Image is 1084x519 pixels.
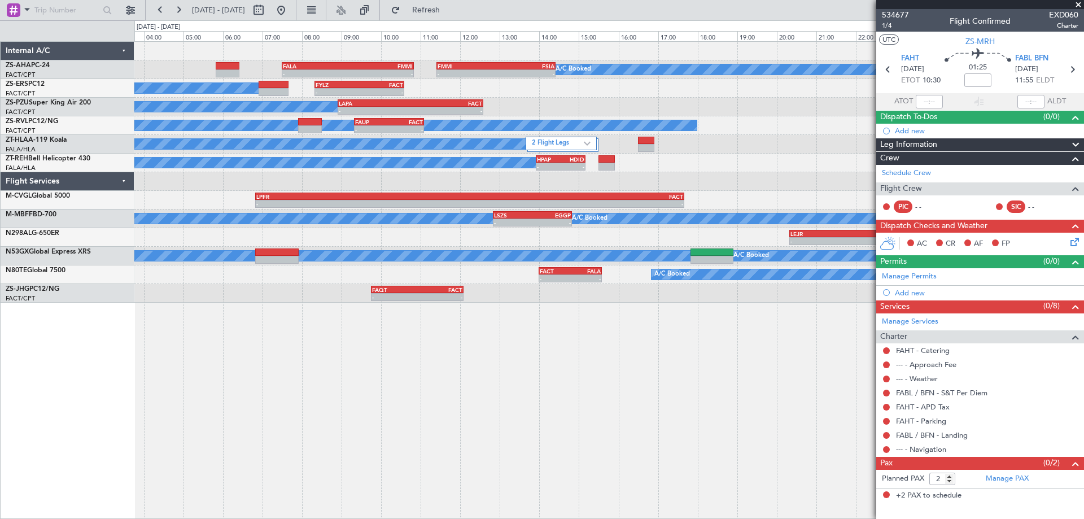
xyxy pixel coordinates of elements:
div: HPAP [537,156,561,163]
a: FACT/CPT [6,71,35,79]
span: FP [1002,238,1010,250]
span: ETOT [901,75,920,86]
span: ZS-RVL [6,118,28,125]
div: FALA [283,63,348,69]
div: HDID [561,156,584,163]
span: 1/4 [882,21,909,30]
div: LPFR [256,193,470,200]
span: FABL BFN [1015,53,1048,64]
div: 07:00 [263,31,302,41]
a: ZT-REHBell Helicopter 430 [6,155,90,162]
div: 20:00 [777,31,816,41]
button: UTC [879,34,899,45]
a: --- - Navigation [896,444,946,454]
span: [DATE] [1015,64,1038,75]
div: [DATE] - [DATE] [137,23,180,32]
span: [DATE] [901,64,924,75]
div: A/C Booked [572,210,607,227]
a: Manage Permits [882,271,937,282]
div: 09:00 [342,31,381,41]
a: ZS-JHGPC12/NG [6,286,59,293]
span: 534677 [882,9,909,21]
div: 08:00 [302,31,342,41]
div: - [570,275,601,282]
div: LSZS [494,212,532,219]
span: Dispatch To-Dos [880,111,937,124]
a: M-CVGLGlobal 5000 [6,193,70,199]
div: FACT [359,81,403,88]
a: FACT/CPT [6,108,35,116]
div: A/C Booked [556,61,591,78]
div: FSIA [496,63,554,69]
div: - [355,126,389,133]
div: 06:00 [223,31,263,41]
div: - [537,163,561,170]
span: Flight Crew [880,182,922,195]
span: FAHT [901,53,919,64]
a: FALA/HLA [6,145,36,154]
div: FMMI [348,63,413,69]
div: 21:00 [816,31,856,41]
div: 14:00 [539,31,579,41]
div: FAUP [355,119,389,125]
span: Pax [880,457,893,470]
div: Add new [895,288,1078,298]
label: Planned PAX [882,473,924,485]
input: Trip Number [34,2,99,19]
a: FAHT - Catering [896,346,950,355]
label: 2 Flight Legs [532,139,584,149]
div: - [339,107,410,114]
a: FABL / BFN - Landing [896,430,968,440]
div: 04:00 [144,31,183,41]
div: 05:00 [183,31,223,41]
div: - [316,89,359,95]
span: Leg Information [880,138,937,151]
span: N298AL [6,230,32,237]
a: N53GXGlobal Express XRS [6,248,91,255]
span: ZT-HLA [6,137,28,143]
div: 17:00 [658,31,698,41]
span: +2 PAX to schedule [896,490,961,501]
div: - [359,89,403,95]
div: - [389,126,423,133]
span: N80TE [6,267,27,274]
span: (0/2) [1043,457,1060,469]
span: (0/8) [1043,300,1060,312]
a: ZS-RVLPC12/NG [6,118,58,125]
div: - [494,219,532,226]
div: Add new [895,126,1078,136]
div: - [470,200,683,207]
span: Services [880,300,910,313]
div: 18:00 [698,31,737,41]
a: FACT/CPT [6,294,35,303]
div: EGGP [532,212,571,219]
a: FACT/CPT [6,127,35,135]
span: 01:25 [969,62,987,73]
span: ZS-AHA [6,62,31,69]
div: 22:00 [856,31,895,41]
a: ZS-AHAPC-24 [6,62,50,69]
span: ELDT [1036,75,1054,86]
div: - [790,238,984,245]
div: 19:00 [737,31,777,41]
span: ZS-ERS [6,81,28,88]
div: FACT [417,286,462,293]
div: - [438,70,496,77]
div: FMMI [438,63,496,69]
div: A/C Booked [654,266,690,283]
a: Manage PAX [986,473,1029,485]
span: Charter [1049,21,1078,30]
span: ZS-MRH [965,36,995,47]
span: 11:55 [1015,75,1033,86]
div: FACT [470,193,683,200]
span: EXD060 [1049,9,1078,21]
span: ZS-JHG [6,286,29,293]
a: ZS-ERSPC12 [6,81,45,88]
div: LEJR [790,230,984,237]
div: 11:00 [421,31,460,41]
div: FACT [540,268,570,274]
div: - [540,275,570,282]
a: FAHT - APD Tax [896,402,950,412]
a: FACT/CPT [6,89,35,98]
a: FALA/HLA [6,164,36,172]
